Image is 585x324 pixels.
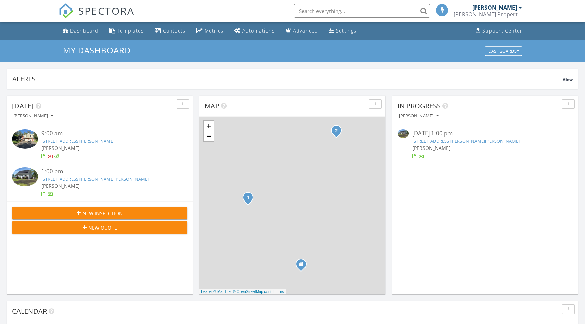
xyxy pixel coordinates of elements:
a: Templates [107,25,146,37]
div: 127 Forest Hill Rd, Agawam, MA 01030 [248,197,252,202]
span: My Dashboard [63,44,131,56]
div: Automations [242,27,275,34]
div: 1:00 pm [41,167,173,176]
img: The Best Home Inspection Software - Spectora [58,3,74,18]
div: Advanced [293,27,318,34]
img: 9350075%2Fcover_photos%2FUNYGqAFlwWCGlYxjiFXx%2Fsmall.9350075-1756384736566 [12,129,38,148]
span: [PERSON_NAME] [412,145,451,151]
a: Zoom in [204,121,214,131]
span: [DATE] [12,101,34,111]
a: 1:00 pm [STREET_ADDRESS][PERSON_NAME][PERSON_NAME] [PERSON_NAME] [12,167,187,198]
span: New Inspection [82,210,123,217]
a: Zoom out [204,131,214,141]
div: [PERSON_NAME] [399,114,439,118]
span: New Quote [88,224,117,231]
button: Dashboards [485,46,522,56]
button: New Quote [12,221,187,234]
div: Metrics [205,27,223,34]
div: | [199,289,286,295]
button: [PERSON_NAME] [398,112,440,121]
span: View [563,77,573,82]
a: Metrics [194,25,226,37]
div: Settings [336,27,356,34]
div: 43 Elaine Dr, Ludlow, MA 01056 [336,130,340,134]
span: Calendar [12,307,47,316]
a: © MapTiler [213,289,232,294]
i: 2 [335,129,338,133]
div: Dashboards [488,49,519,53]
div: [DATE] 1:00 pm [412,129,559,138]
img: 9347988%2Fcover_photos%2F4TRpa92DrEONBqoj4VHL%2Fsmall.9347988-1756398682231 [398,129,409,138]
div: [PERSON_NAME] [13,114,53,118]
a: Advanced [283,25,321,37]
button: New Inspection [12,207,187,219]
a: [STREET_ADDRESS][PERSON_NAME][PERSON_NAME] [412,138,520,144]
a: Automations (Basic) [232,25,277,37]
span: [PERSON_NAME] [41,183,80,189]
div: Anderson Property Inspections [454,11,522,18]
img: 9347988%2Fcover_photos%2F4TRpa92DrEONBqoj4VHL%2Fsmall.9347988-1756398682231 [12,167,38,186]
div: Contacts [163,27,185,34]
div: [PERSON_NAME] [472,4,517,11]
div: Alerts [12,74,563,83]
div: 14 Hazard Ave Suite 23 #1088, Enfield CT 06082 [301,264,305,268]
span: Map [205,101,219,111]
div: Templates [117,27,144,34]
input: Search everything... [294,4,430,18]
a: SPECTORA [58,9,134,24]
span: [PERSON_NAME] [41,145,80,151]
a: 9:00 am [STREET_ADDRESS][PERSON_NAME] [PERSON_NAME] [12,129,187,160]
div: 9:00 am [41,129,173,138]
a: [STREET_ADDRESS][PERSON_NAME][PERSON_NAME] [41,176,149,182]
a: [DATE] 1:00 pm [STREET_ADDRESS][PERSON_NAME][PERSON_NAME] [PERSON_NAME] [398,129,573,160]
a: Leaflet [201,289,212,294]
a: © OpenStreetMap contributors [233,289,284,294]
a: Contacts [152,25,188,37]
div: Support Center [482,27,522,34]
span: SPECTORA [78,3,134,18]
button: [PERSON_NAME] [12,112,54,121]
a: Support Center [473,25,525,37]
span: In Progress [398,101,441,111]
a: [STREET_ADDRESS][PERSON_NAME] [41,138,114,144]
a: Dashboard [60,25,101,37]
a: Settings [326,25,359,37]
i: 1 [247,196,249,200]
div: Dashboard [70,27,99,34]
